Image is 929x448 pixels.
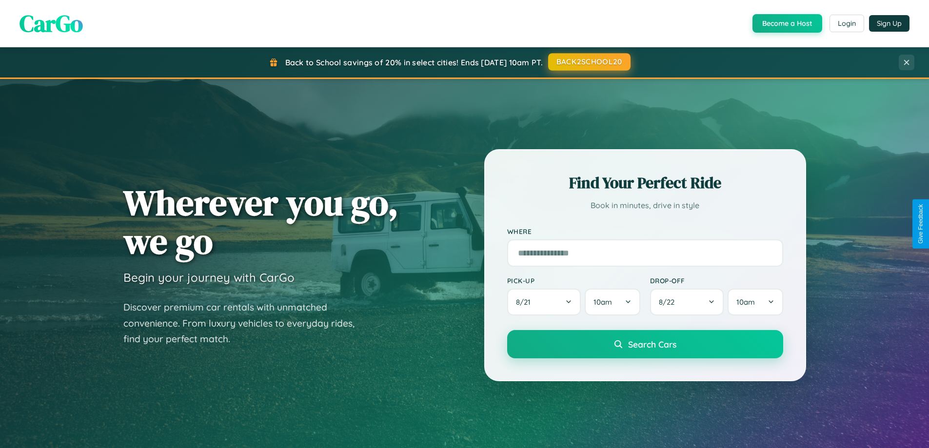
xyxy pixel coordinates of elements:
label: Where [507,227,783,235]
p: Book in minutes, drive in style [507,198,783,213]
span: Search Cars [628,339,676,350]
button: 10am [585,289,640,315]
button: Become a Host [752,14,822,33]
label: Pick-up [507,276,640,285]
span: Back to School savings of 20% in select cities! Ends [DATE] 10am PT. [285,58,543,67]
h3: Begin your journey with CarGo [123,270,295,285]
button: Sign Up [869,15,909,32]
h2: Find Your Perfect Ride [507,172,783,194]
span: 10am [736,297,755,307]
button: Login [830,15,864,32]
span: CarGo [20,7,83,39]
button: BACK2SCHOOL20 [548,53,631,71]
p: Discover premium car rentals with unmatched convenience. From luxury vehicles to everyday rides, ... [123,299,367,347]
button: Search Cars [507,330,783,358]
button: 8/22 [650,289,724,315]
h1: Wherever you go, we go [123,183,398,260]
button: 10am [728,289,783,315]
div: Give Feedback [917,204,924,244]
button: 8/21 [507,289,581,315]
span: 10am [593,297,612,307]
label: Drop-off [650,276,783,285]
span: 8 / 22 [659,297,679,307]
span: 8 / 21 [516,297,535,307]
